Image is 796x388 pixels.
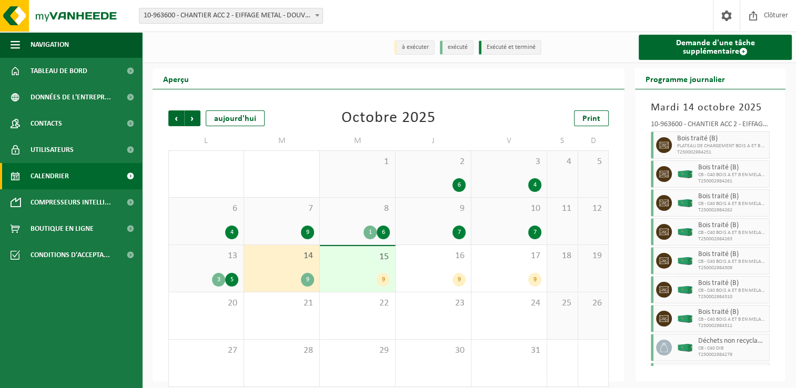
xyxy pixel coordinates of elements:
span: T250002984309 [698,265,767,271]
span: 5 [583,156,603,168]
span: T250002984279 [698,352,767,358]
span: 21 [249,298,314,309]
span: Bois traité (B) [698,279,767,288]
span: Boutique en ligne [31,216,94,242]
li: exécuté [440,40,473,55]
td: L [168,131,244,150]
span: 14 [249,250,314,262]
img: HK-XC-40-GN-00 [677,315,693,323]
span: T250002984263 [698,236,767,242]
div: 5 [225,273,238,287]
span: Bois traité (B) [698,192,767,201]
a: Demande d'une tâche supplémentaire [639,35,792,60]
span: Données de l'entrepr... [31,84,111,110]
span: Tableau de bord [31,58,87,84]
span: T250002984310 [698,294,767,300]
span: 13 [174,250,238,262]
span: T250002984311 [698,323,767,329]
li: à exécuter [394,40,435,55]
h2: Aperçu [153,68,199,89]
div: 1 [364,226,377,239]
span: 30 [401,345,466,356]
span: Calendrier [31,163,69,189]
img: HK-XC-40-GN-00 [677,170,693,178]
li: Exécuté et terminé [479,40,541,55]
div: 6 [452,178,466,192]
span: 31 [477,345,541,356]
span: 8 [325,203,390,215]
div: 9 [301,273,314,287]
span: 17 [477,250,541,262]
span: T250002984261 [698,178,767,185]
span: CB - C40 DIB [698,345,767,352]
span: Conditions d'accepta... [31,242,110,268]
span: 10-963600 - CHANTIER ACC 2 - EIFFAGE METAL - DOUVRIN [139,8,323,24]
div: 3 [212,273,225,287]
img: HK-XC-40-GN-00 [677,344,693,352]
img: HK-XC-40-GN-00 [677,286,693,294]
div: 10-963600 - CHANTIER ACC 2 - EIFFAGE METAL - DOUVRIN [651,121,770,131]
span: 10 [477,203,541,215]
span: Déchets non recyclables, techniquement non combustibles (combustibles) [698,337,767,345]
span: Suivant [185,110,200,126]
span: Contacts [31,110,62,137]
div: 9 [452,273,466,287]
span: 18 [552,250,572,262]
span: CB - C40 BOIS A ET B EN MELANGE RED2-2025-URWR002 [698,288,767,294]
span: 28 [249,345,314,356]
div: Octobre 2025 [341,110,436,126]
span: CB - C40 BOIS A ET B EN MELANGE RED2-2025-URWR002 [698,172,767,178]
img: HK-XC-40-GN-00 [677,199,693,207]
span: 15 [325,251,390,263]
span: 7 [249,203,314,215]
span: CB - C40 BOIS A ET B EN MELANGE RED2-2025-URWR002 [698,259,767,265]
div: 9 [377,273,390,287]
span: Navigation [31,32,69,58]
td: M [320,131,396,150]
td: V [471,131,547,150]
span: Compresseurs intelli... [31,189,111,216]
span: 10-963600 - CHANTIER ACC 2 - EIFFAGE METAL - DOUVRIN [139,8,323,23]
h2: Programme journalier [635,68,735,89]
span: PLATEAU DE CHARGEMENT BOIS A ET B EN MELG. RED2-2025-URWR002 [677,143,767,149]
span: 23 [401,298,466,309]
div: 4 [225,226,238,239]
td: S [547,131,578,150]
span: 6 [174,203,238,215]
span: Print [582,115,600,123]
span: 20 [174,298,238,309]
span: 1 [325,156,390,168]
img: HK-XC-40-GN-00 [677,228,693,236]
td: D [578,131,609,150]
h3: Mardi 14 octobre 2025 [651,100,770,116]
span: 24 [477,298,541,309]
div: 4 [528,178,541,192]
span: Bois traité (B) [698,250,767,259]
span: Utilisateurs [31,137,74,163]
div: 7 [528,226,541,239]
td: M [244,131,320,150]
span: 16 [401,250,466,262]
div: 7 [452,226,466,239]
span: 4 [552,156,572,168]
div: aujourd'hui [206,110,265,126]
span: Précédent [168,110,184,126]
span: 9 [401,203,466,215]
span: Bois traité (B) [698,308,767,316]
span: 19 [583,250,603,262]
span: 25 [552,298,572,309]
img: HK-XC-40-GN-00 [677,257,693,265]
div: 9 [301,226,314,239]
span: 26 [583,298,603,309]
span: 11 [552,203,572,215]
div: 6 [377,226,390,239]
span: 22 [325,298,390,309]
span: Bois traité (B) [698,164,767,172]
span: 27 [174,345,238,356]
span: CB - C40 BOIS A ET B EN MELANGE RED2-2025-URWR002 [698,316,767,323]
div: 9 [528,273,541,287]
span: T250002984262 [698,207,767,213]
span: 3 [477,156,541,168]
span: 2 [401,156,466,168]
span: Bois traité (B) [677,135,767,143]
